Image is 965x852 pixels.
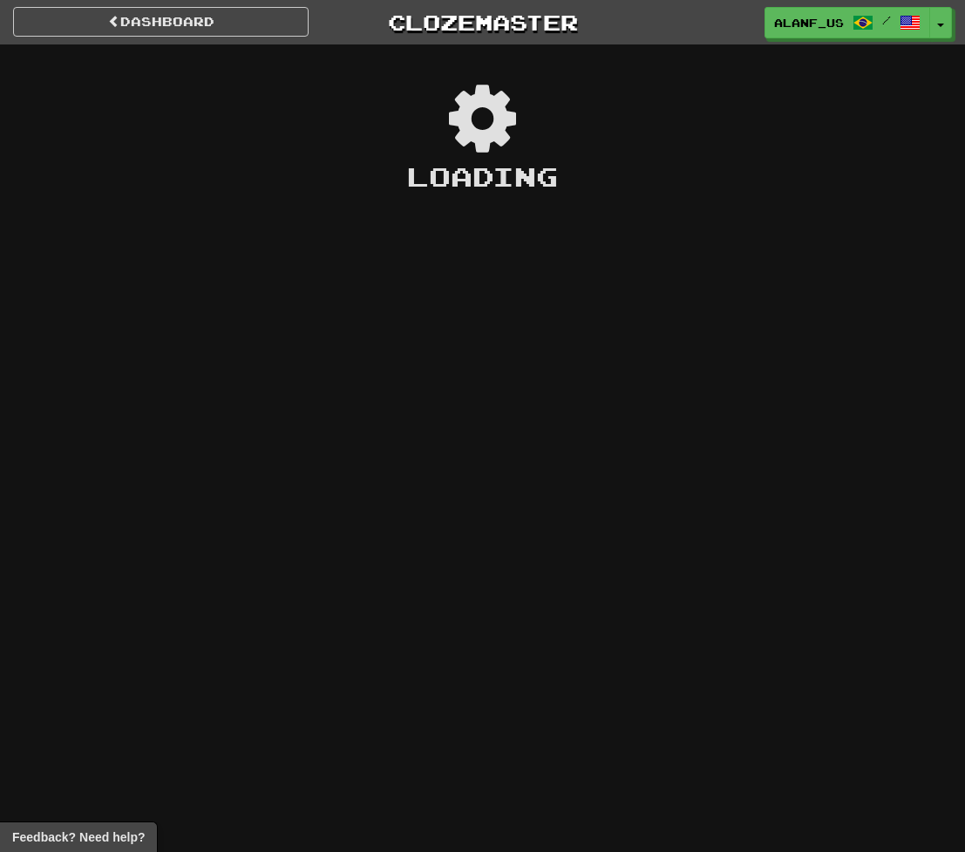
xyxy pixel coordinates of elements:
a: Dashboard [13,7,309,37]
span: alanf_us [774,15,844,31]
a: alanf_us / [765,7,930,38]
span: / [882,14,891,26]
a: Clozemaster [335,7,630,37]
span: Open feedback widget [12,828,145,846]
